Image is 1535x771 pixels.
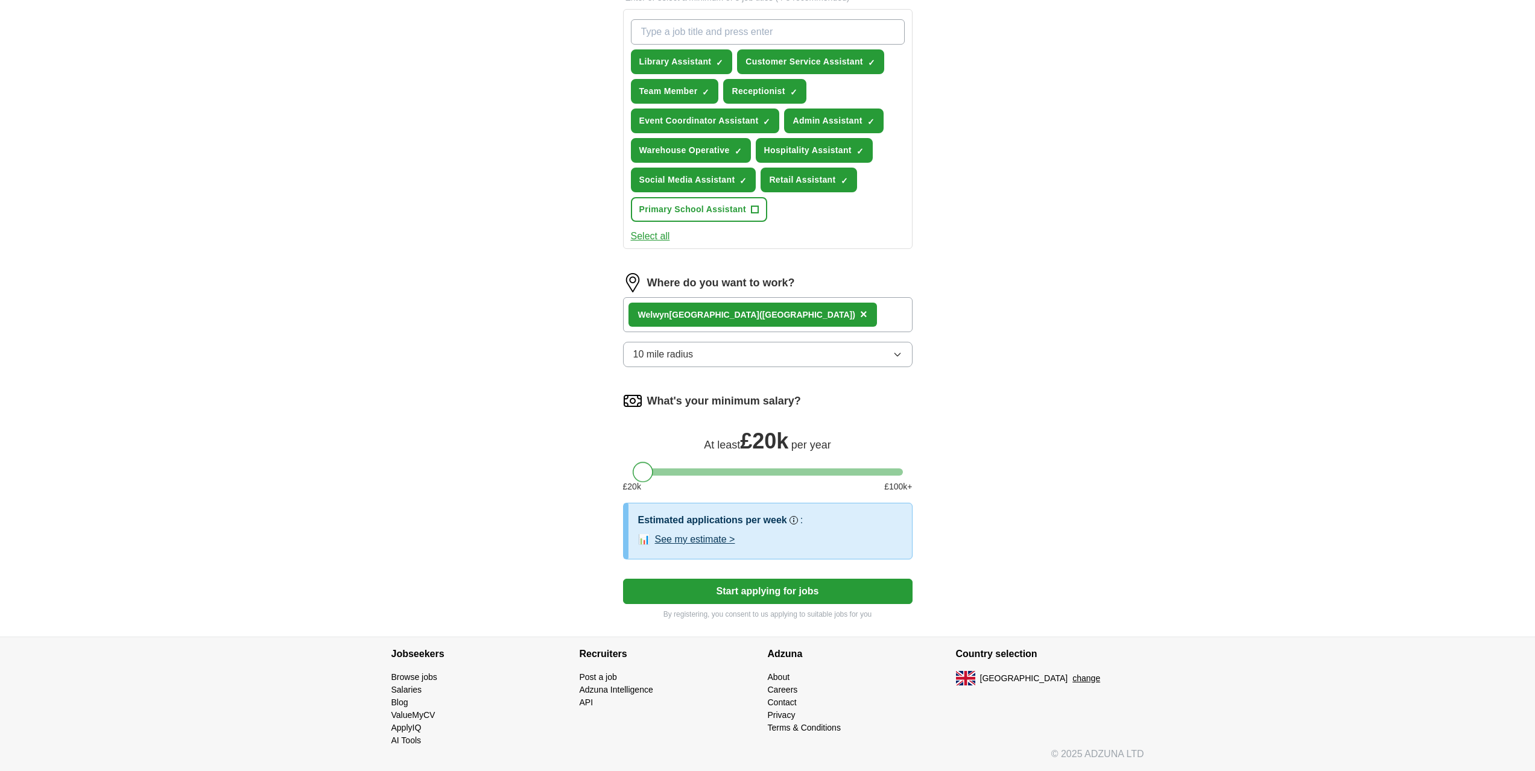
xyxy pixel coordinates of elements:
a: Terms & Conditions [768,723,841,732]
span: ✓ [716,58,723,68]
span: Warehouse Operative [639,144,730,157]
button: Retail Assistant✓ [761,168,856,192]
span: ✓ [763,117,770,127]
input: Type a job title and press enter [631,19,905,45]
span: £ 20 k [623,480,641,493]
button: Customer Service Assistant✓ [737,49,884,74]
button: Primary School Assistant [631,197,768,222]
button: See my estimate > [655,532,735,547]
span: Customer Service Assistant [745,55,863,68]
span: Hospitality Assistant [764,144,852,157]
button: Library Assistant✓ [631,49,733,74]
span: ✓ [867,117,875,127]
span: ✓ [735,146,742,156]
span: Admin Assistant [793,115,862,127]
span: ✓ [868,58,875,68]
h3: Estimated applications per week [638,513,787,527]
label: Where do you want to work? [647,275,795,291]
button: Hospitality Assistant✓ [756,138,873,163]
button: Warehouse Operative✓ [631,138,751,163]
span: ✓ [739,176,747,186]
span: 10 mile radius [633,347,694,362]
span: per year [791,439,831,451]
span: Team Member [639,85,698,98]
button: Receptionist✓ [723,79,806,104]
a: Careers [768,685,798,694]
span: ✓ [790,87,797,97]
span: × [860,307,867,321]
strong: Welwyn [638,310,669,319]
p: By registering, you consent to us applying to suitable jobs for you [623,609,913,620]
a: ApplyIQ [391,723,422,732]
img: UK flag [956,671,975,685]
span: At least [704,439,740,451]
span: Primary School Assistant [639,203,747,216]
a: About [768,672,790,682]
button: Event Coordinator Assistant✓ [631,109,780,133]
button: Admin Assistant✓ [784,109,883,133]
a: Post a job [580,672,617,682]
button: 10 mile radius [623,342,913,367]
span: Social Media Assistant [639,174,735,186]
span: ✓ [856,146,864,156]
img: salary.png [623,391,642,411]
button: Team Member✓ [631,79,719,104]
a: Salaries [391,685,422,694]
a: Adzuna Intelligence [580,685,653,694]
div: [GEOGRAPHIC_DATA] [638,309,855,321]
span: ✓ [702,87,709,97]
button: change [1072,672,1100,685]
button: Social Media Assistant✓ [631,168,756,192]
a: Privacy [768,710,796,720]
label: What's your minimum salary? [647,393,801,409]
button: Select all [631,229,670,244]
span: £ 20k [740,429,788,453]
span: [GEOGRAPHIC_DATA] [980,672,1068,685]
button: Start applying for jobs [623,579,913,604]
h3: : [800,513,803,527]
span: ✓ [841,176,848,186]
h4: Country selection [956,637,1144,671]
img: location.png [623,273,642,292]
a: Contact [768,697,797,707]
span: 📊 [638,532,650,547]
span: Retail Assistant [769,174,835,186]
a: Blog [391,697,408,707]
a: Browse jobs [391,672,437,682]
span: Library Assistant [639,55,712,68]
a: AI Tools [391,735,422,745]
button: × [860,306,867,324]
span: Receptionist [732,85,785,98]
span: Event Coordinator Assistant [639,115,759,127]
span: ([GEOGRAPHIC_DATA]) [759,310,855,319]
div: © 2025 ADZUNA LTD [382,747,1154,771]
a: API [580,697,593,707]
a: ValueMyCV [391,710,435,720]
